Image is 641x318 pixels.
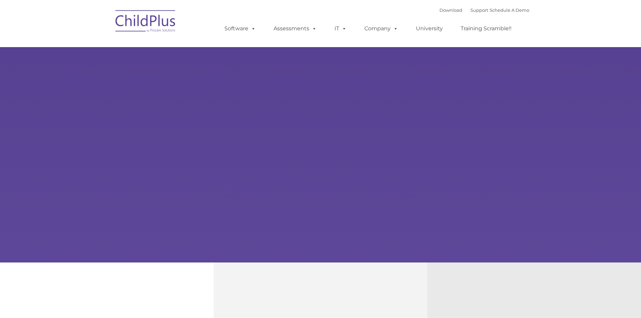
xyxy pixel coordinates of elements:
[439,7,462,13] a: Download
[439,7,529,13] font: |
[218,22,262,35] a: Software
[490,7,529,13] a: Schedule A Demo
[267,22,323,35] a: Assessments
[470,7,488,13] a: Support
[409,22,450,35] a: University
[358,22,405,35] a: Company
[328,22,353,35] a: IT
[454,22,518,35] a: Training Scramble!!
[112,5,179,39] img: ChildPlus by Procare Solutions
